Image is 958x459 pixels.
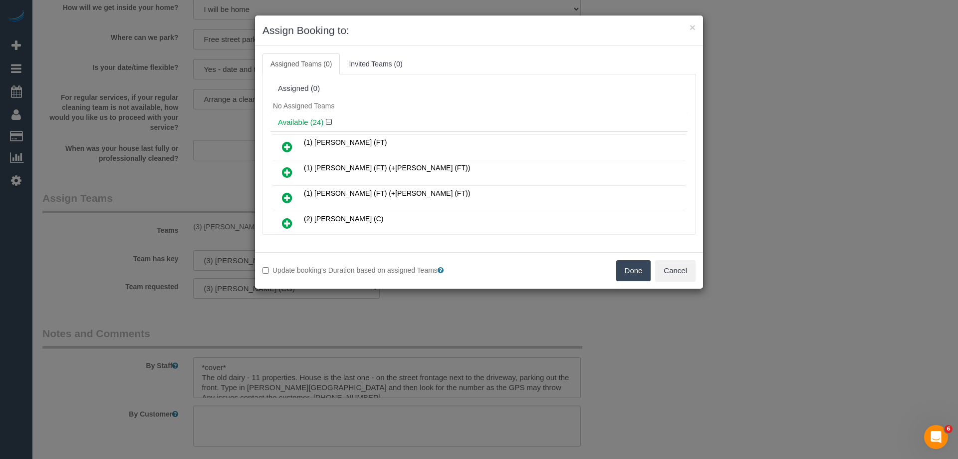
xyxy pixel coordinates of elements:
[304,189,470,197] span: (1) [PERSON_NAME] (FT) (+[PERSON_NAME] (FT))
[924,425,948,449] iframe: Intercom live chat
[304,215,383,223] span: (2) [PERSON_NAME] (C)
[262,267,269,274] input: Update booking's Duration based on assigned Teams
[304,138,387,146] span: (1) [PERSON_NAME] (FT)
[945,425,953,433] span: 6
[655,260,696,281] button: Cancel
[262,265,472,275] label: Update booking's Duration based on assigned Teams
[273,102,334,110] span: No Assigned Teams
[278,118,680,127] h4: Available (24)
[690,22,696,32] button: ×
[304,164,470,172] span: (1) [PERSON_NAME] (FT) (+[PERSON_NAME] (FT))
[616,260,651,281] button: Done
[341,53,410,74] a: Invited Teams (0)
[278,84,680,93] div: Assigned (0)
[262,23,696,38] h3: Assign Booking to:
[262,53,340,74] a: Assigned Teams (0)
